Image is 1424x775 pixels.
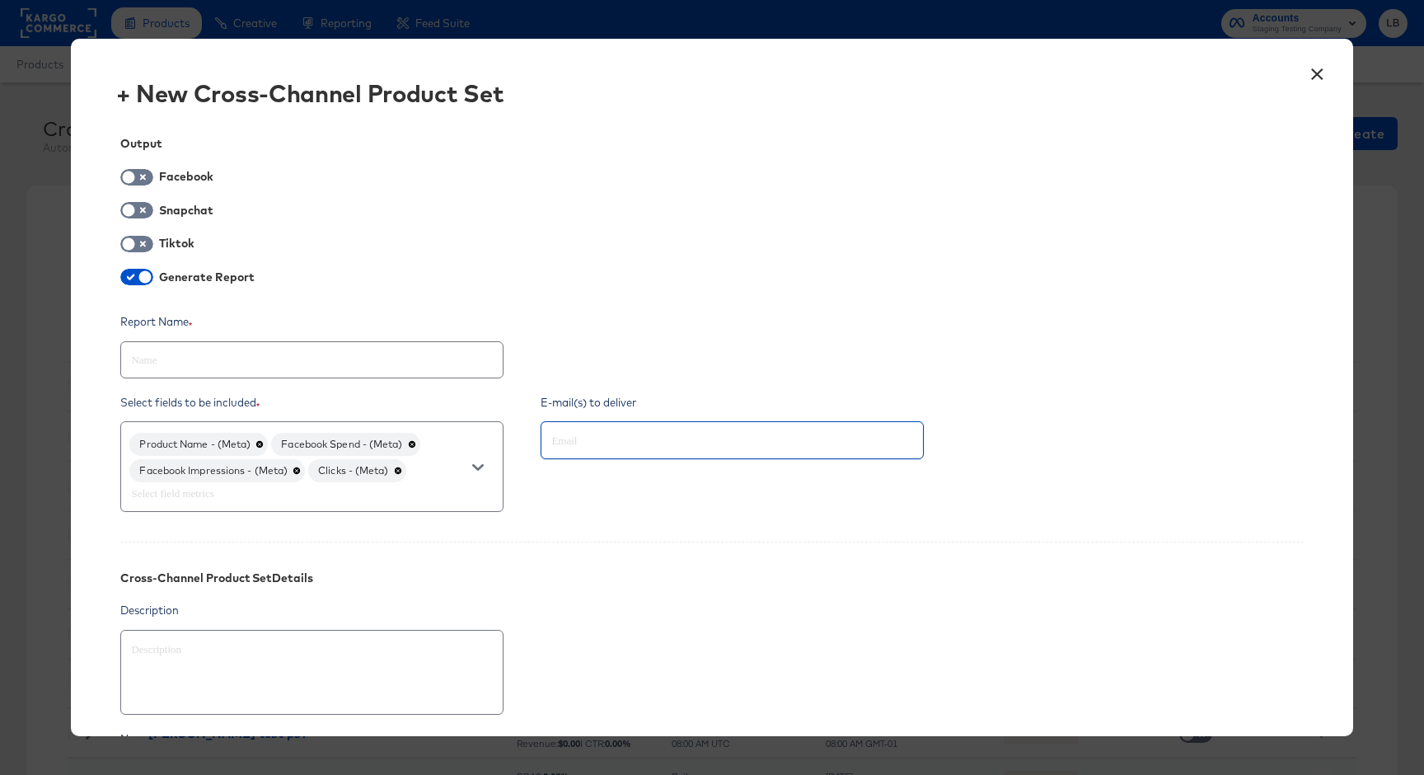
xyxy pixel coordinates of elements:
span: Facebook Impressions - (Meta) [129,466,297,476]
div: Product Name - (Meta) [129,433,268,456]
input: Select field metrics [128,484,449,503]
div: E-mail(s) to deliver [541,395,949,411]
span: Facebook Spend - (Meta) [271,439,412,449]
input: Name [121,336,503,371]
div: Facebook [159,170,216,183]
div: Tiktok [159,237,197,250]
div: Report Name [120,314,528,330]
div: Output [120,137,1303,150]
div: Name [120,731,1303,747]
div: Select fields to be included [120,395,528,411]
div: Clicks - (Meta) [308,459,405,482]
div: Facebook Spend - (Meta) [271,433,419,456]
div: + New Cross-Channel Product Set [116,80,504,106]
div: Snapchat [159,204,216,217]
div: Facebook Impressions - (Meta) [129,459,305,482]
input: Email [548,431,869,450]
span: Clicks - (Meta) [308,466,398,476]
div: Description [120,603,1303,618]
span: Product Name - (Meta) [129,439,260,449]
button: × [1303,55,1333,85]
div: Cross-Channel Product Set Details [120,571,313,585]
button: Open [466,455,490,480]
div: Generate Report [159,270,254,284]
